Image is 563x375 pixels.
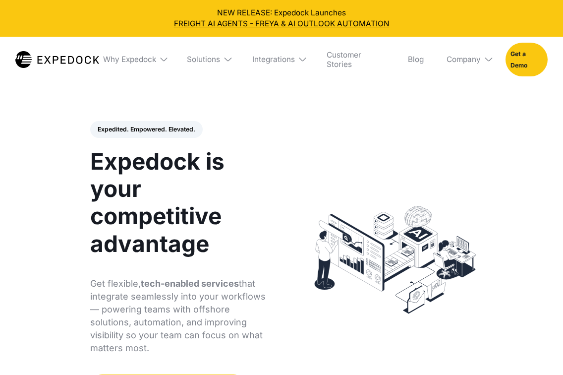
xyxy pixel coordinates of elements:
[319,37,393,82] a: Customer Stories
[252,55,295,64] div: Integrations
[90,277,270,355] p: Get flexible, that integrate seamlessly into your workflows — powering teams with offshore soluti...
[447,55,481,64] div: Company
[141,278,239,289] strong: tech-enabled services
[7,18,555,29] a: FREIGHT AI AGENTS - FREYA & AI OUTLOOK AUTOMATION
[187,55,220,64] div: Solutions
[7,7,555,29] div: NEW RELEASE: Expedock Launches
[103,55,156,64] div: Why Expedock
[90,148,270,257] h1: Expedock is your competitive advantage
[400,37,432,82] a: Blog
[506,43,548,76] a: Get a Demo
